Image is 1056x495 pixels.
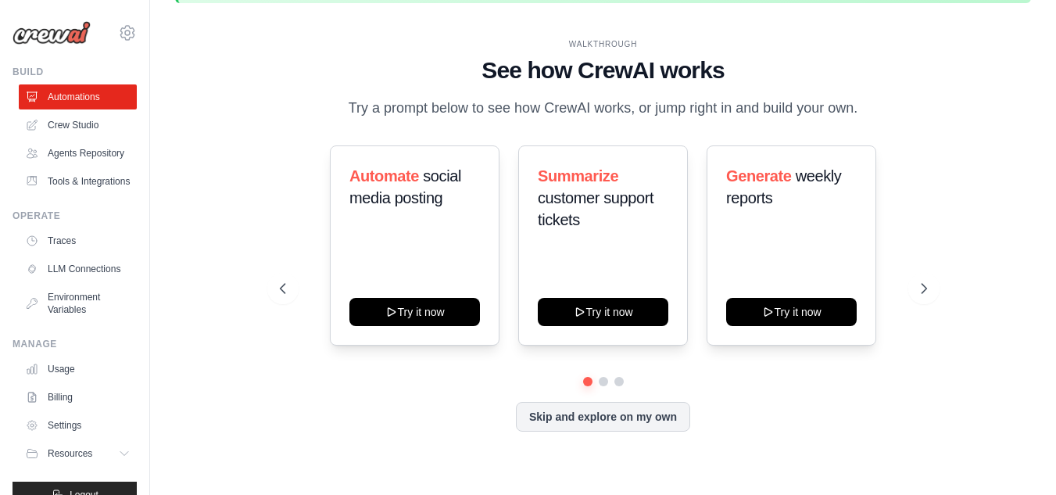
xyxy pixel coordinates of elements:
[349,298,480,326] button: Try it now
[349,167,419,185] span: Automate
[13,210,137,222] div: Operate
[19,285,137,322] a: Environment Variables
[19,413,137,438] a: Settings
[13,66,137,78] div: Build
[726,167,792,185] span: Generate
[19,84,137,109] a: Automations
[13,21,91,45] img: Logo
[349,167,461,206] span: social media posting
[13,338,137,350] div: Manage
[538,189,653,228] span: customer support tickets
[19,141,137,166] a: Agents Repository
[19,113,137,138] a: Crew Studio
[280,56,927,84] h1: See how CrewAI works
[280,38,927,50] div: WALKTHROUGH
[19,228,137,253] a: Traces
[48,447,92,460] span: Resources
[726,167,841,206] span: weekly reports
[538,298,668,326] button: Try it now
[516,402,690,432] button: Skip and explore on my own
[19,385,137,410] a: Billing
[19,441,137,466] button: Resources
[19,169,137,194] a: Tools & Integrations
[341,97,866,120] p: Try a prompt below to see how CrewAI works, or jump right in and build your own.
[19,357,137,382] a: Usage
[19,256,137,282] a: LLM Connections
[538,167,618,185] span: Summarize
[726,298,857,326] button: Try it now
